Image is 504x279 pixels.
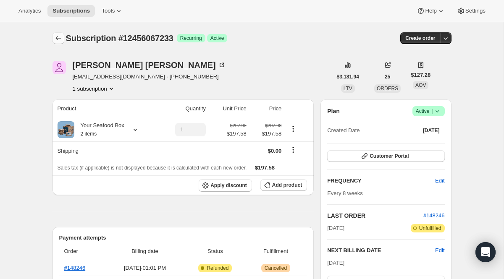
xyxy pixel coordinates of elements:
span: $197.58 [227,130,247,138]
span: Subscription #12456067233 [66,34,173,43]
button: Tools [97,5,128,17]
span: Cancelled [265,265,287,271]
span: $3,181.94 [337,73,359,80]
span: Status [186,247,244,256]
button: Settings [452,5,491,17]
h2: NEXT BILLING DATE [327,246,435,255]
span: Add product [272,182,302,188]
span: Apply discount [210,182,247,189]
button: Product actions [73,84,115,93]
div: Open Intercom Messenger [475,242,496,262]
span: Create order [405,35,435,42]
span: Active [416,107,441,115]
button: #148246 [423,211,445,220]
span: [EMAIL_ADDRESS][DOMAIN_NAME] · [PHONE_NUMBER] [73,73,226,81]
span: Settings [465,8,486,14]
span: PATRICIA HENNESSEY [52,61,66,74]
button: [DATE] [418,125,445,136]
span: Every 8 weeks [327,190,363,196]
button: Edit [435,246,444,255]
span: ORDERS [377,86,398,91]
span: Billing date [109,247,181,256]
button: Customer Portal [327,150,444,162]
button: Create order [400,32,440,44]
span: [DATE] [327,260,344,266]
span: Analytics [18,8,41,14]
th: Shipping [52,141,158,160]
a: #148246 [64,265,86,271]
button: 25 [380,71,395,83]
span: Recurring [180,35,202,42]
span: $0.00 [268,148,282,154]
span: [DATE] [327,224,344,232]
span: Created Date [327,126,360,135]
button: Apply discount [199,179,252,192]
span: LTV [344,86,352,91]
button: Edit [430,174,449,188]
button: $3,181.94 [332,71,364,83]
button: Analytics [13,5,46,17]
th: Product [52,99,158,118]
h2: FREQUENCY [327,177,435,185]
span: [DATE] · 01:01 PM [109,264,181,272]
span: [DATE] [423,127,440,134]
button: Help [412,5,450,17]
span: Subscriptions [52,8,90,14]
button: Subscriptions [47,5,95,17]
span: Refunded [207,265,228,271]
div: Your Seafood Box [74,121,124,138]
span: AOV [415,82,426,88]
span: | [431,108,433,115]
span: Customer Portal [370,153,409,159]
span: Fulfillment [249,247,302,256]
h2: LAST ORDER [327,211,423,220]
th: Unit Price [208,99,249,118]
span: Help [425,8,436,14]
span: 25 [385,73,390,80]
span: $197.58 [255,164,275,171]
h2: Plan [327,107,340,115]
span: $197.58 [252,130,282,138]
small: $207.98 [230,123,247,128]
img: product img [58,121,74,138]
a: #148246 [423,212,445,219]
span: Sales tax (if applicable) is not displayed because it is calculated with each new order. [58,165,247,171]
span: Unfulfilled [419,225,441,232]
small: 2 items [81,131,97,137]
button: Add product [260,179,307,191]
span: $127.28 [411,71,430,79]
th: Price [249,99,284,118]
span: Active [210,35,224,42]
small: $207.98 [265,123,281,128]
div: [PERSON_NAME] [PERSON_NAME] [73,61,226,69]
h2: Payment attempts [59,234,307,242]
span: Tools [102,8,115,14]
th: Quantity [158,99,208,118]
button: Product actions [286,124,300,133]
button: Shipping actions [286,145,300,154]
span: Edit [435,177,444,185]
th: Order [59,242,107,261]
button: Subscriptions [52,32,64,44]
